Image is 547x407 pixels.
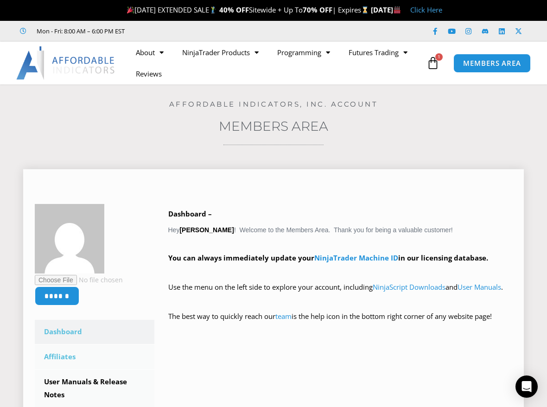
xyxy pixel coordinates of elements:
[35,204,104,273] img: 306a39d853fe7ca0a83b64c3a9ab38c2617219f6aea081d20322e8e32295346b
[168,310,513,336] p: The best way to quickly reach our is the help icon in the bottom right corner of any website page!
[169,100,378,108] a: Affordable Indicators, Inc. Account
[435,53,443,61] span: 1
[362,6,369,13] img: ⌛
[339,42,417,63] a: Futures Trading
[210,6,216,13] img: 🏌️‍♂️
[138,26,277,36] iframe: Customer reviews powered by Trustpilot
[35,320,154,344] a: Dashboard
[219,118,328,134] a: Members Area
[127,63,171,84] a: Reviews
[168,209,212,218] b: Dashboard –
[275,312,292,321] a: team
[179,226,234,234] strong: [PERSON_NAME]
[168,208,513,336] div: Hey ! Welcome to the Members Area. Thank you for being a valuable customer!
[35,370,154,407] a: User Manuals & Release Notes
[515,375,538,398] div: Open Intercom Messenger
[453,54,531,73] a: MEMBERS AREA
[173,42,268,63] a: NinjaTrader Products
[127,42,173,63] a: About
[410,5,442,14] a: Click Here
[125,5,370,14] span: [DATE] EXTENDED SALE Sitewide + Up To | Expires
[371,5,401,14] strong: [DATE]
[458,282,501,292] a: User Manuals
[127,6,134,13] img: 🎉
[373,282,445,292] a: NinjaScript Downloads
[314,253,398,262] a: NinjaTrader Machine ID
[463,60,521,67] span: MEMBERS AREA
[127,42,424,84] nav: Menu
[303,5,332,14] strong: 70% OFF
[34,25,125,37] span: Mon - Fri: 8:00 AM – 6:00 PM EST
[168,281,513,307] p: Use the menu on the left side to explore your account, including and .
[394,6,401,13] img: 🏭
[35,345,154,369] a: Affiliates
[268,42,339,63] a: Programming
[168,253,488,262] strong: You can always immediately update your in our licensing database.
[413,50,453,76] a: 1
[16,46,116,80] img: LogoAI | Affordable Indicators – NinjaTrader
[219,5,249,14] strong: 40% OFF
